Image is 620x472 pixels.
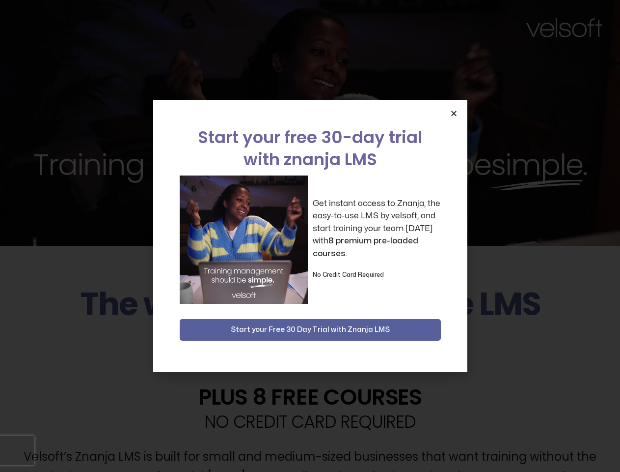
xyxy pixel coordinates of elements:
[180,126,441,171] h2: Start your free 30-day trial with znanja LMS
[231,324,390,336] span: Start your Free 30 Day Trial with Znanja LMS
[180,319,441,341] button: Start your Free 30 Day Trial with Znanja LMS
[450,110,458,117] a: Close
[180,176,308,304] img: a woman sitting at her laptop dancing
[313,272,384,278] strong: No Credit Card Required
[313,197,441,260] p: Get instant access to Znanja, the easy-to-use LMS by velsoft, and start training your team [DATE]...
[313,236,418,258] strong: 8 premium pre-loaded courses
